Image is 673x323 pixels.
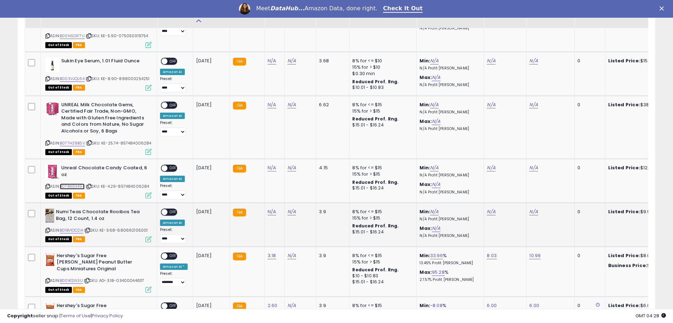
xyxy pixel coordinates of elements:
div: 0 [577,209,599,215]
div: [DATE] [196,209,224,215]
span: OFF [167,165,179,171]
span: FBA [73,287,85,293]
div: ASIN: [45,165,152,198]
b: Min: [420,208,430,215]
div: Preset: [160,183,188,199]
div: Preset: [160,120,188,136]
b: Max: [420,269,432,276]
img: 31ylBpBz+MS._SL40_.jpg [45,58,59,72]
a: B003VJQL64 [60,76,85,82]
span: All listings that are currently out of stock and unavailable for purchase on Amazon [45,287,72,293]
div: Amazon AI [160,220,185,226]
div: ASIN: [45,102,152,154]
a: N/A [287,208,296,215]
b: Max: [420,118,432,125]
div: 15% for > $10 [352,64,411,70]
span: FBA [73,149,85,155]
div: 8% for <= $15 [352,102,411,108]
b: Reduced Prof. Rng. [352,116,399,122]
img: Profile image for Georgie [239,3,250,15]
span: All listings that are currently out of stock and unavailable for purchase on Amazon [45,85,72,91]
div: 15% for > $15 [352,259,411,265]
span: OFF [167,253,179,259]
p: 13.45% Profit [PERSON_NAME] [420,261,478,266]
p: N/A Profit [PERSON_NAME] [420,190,478,195]
a: N/A [487,164,495,171]
div: 6.62 [319,102,344,108]
span: | SKU: AG-3.18-034000446117 [84,278,144,283]
div: $0.30 min [352,70,411,77]
div: 8% for <= $15 [352,209,411,215]
a: N/A [287,252,296,259]
a: B00IKS1A3U [60,278,83,284]
div: % [420,269,478,282]
span: | SKU: KE-8.90-888003254251 [86,76,150,81]
div: $15.01 - $16.24 [352,185,411,191]
b: Listed Price: [608,101,640,108]
div: Amazon AI [160,69,185,75]
div: $9.98 [608,209,667,215]
p: N/A Profit [PERSON_NAME] [420,83,478,87]
p: 27.57% Profit [PERSON_NAME] [420,277,478,282]
a: N/A [430,101,439,108]
div: Amazon AI [160,113,185,119]
span: | SKU: KE-3.68-680692105001 [84,227,148,233]
b: Listed Price: [608,57,640,64]
p: N/A Profit [PERSON_NAME] [420,26,478,31]
span: 2025-10-7 04:28 GMT [635,312,666,319]
div: ASIN: [45,209,152,242]
div: Amazon AI * [160,263,188,270]
div: Preset: [160,76,188,92]
small: FBA [233,58,246,66]
div: 0 [577,58,599,64]
div: Preset: [160,271,188,287]
a: N/A [268,57,276,64]
a: N/A [430,164,439,171]
a: N/A [432,74,440,81]
span: OFF [167,209,179,215]
a: N/A [432,225,440,232]
div: 0 [577,102,599,108]
b: Sukin Eye Serum, 1.01 Fluid Ounce [61,58,147,66]
b: Min: [420,164,430,171]
b: Unreal Chocolate Candy Coated, 6 oz [61,165,147,180]
span: FBA [73,85,85,91]
div: [DATE] [196,253,224,259]
div: Close [660,6,667,11]
img: 41dMfFVy6tL._SL40_.jpg [45,165,59,179]
div: 3.9 [319,209,344,215]
b: Max: [420,225,432,232]
span: OFF [167,58,179,64]
b: Listed Price: [608,252,640,259]
div: [DATE] [196,165,224,171]
b: Listed Price: [608,208,640,215]
div: $12.07 [608,165,667,171]
b: Min: [420,252,430,259]
span: | SKU: KE-25.74-857484006284 [86,140,152,146]
a: 95.28 [432,269,445,276]
p: N/A Profit [PERSON_NAME] [420,126,478,131]
b: Reduced Prof. Rng. [352,179,399,185]
small: FBA [233,209,246,216]
div: ASIN: [45,58,152,90]
b: Hershey's Sugar Free [PERSON_NAME] Peanut Butter Cups Miniatures Original [57,253,143,274]
b: Max: [420,74,432,81]
p: N/A Profit [PERSON_NAME] [420,233,478,238]
div: Amazon AI [160,176,185,182]
div: $15.01 - $16.24 [352,122,411,128]
div: 0 [577,165,599,171]
a: N/A [268,101,276,108]
a: N/A [268,164,276,171]
img: 51qWnNa0k2L._SL40_.jpg [45,209,54,223]
b: Listed Price: [608,164,640,171]
a: B01BVIOCDA [60,227,83,233]
b: Min: [420,101,430,108]
div: % [420,253,478,266]
a: N/A [487,208,495,215]
span: All listings that are currently out of stock and unavailable for purchase on Amazon [45,149,72,155]
span: All listings that are currently out of stock and unavailable for purchase on Amazon [45,236,72,242]
div: 4.15 [319,165,344,171]
div: $10 - $10.83 [352,273,411,279]
a: N/A [268,208,276,215]
small: FBA [233,165,246,172]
